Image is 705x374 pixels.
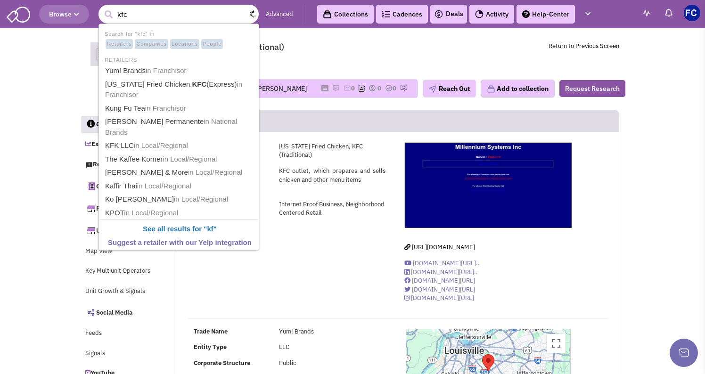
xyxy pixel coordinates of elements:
[137,182,191,190] span: in Local/Regional
[332,84,340,92] img: icon-note.png
[108,238,252,246] b: Suggest a retailer with our Yelp integration
[102,236,257,249] a: Suggest a retailer with our Yelp integration
[522,10,530,18] img: help.png
[102,65,257,77] a: Yum! Brandsin Franchisor
[434,8,463,20] a: Deals
[143,225,217,233] b: See all results for "kf"
[429,85,436,93] img: plane.png
[163,155,217,163] span: in Local/Regional
[105,117,237,136] span: in National Brands
[100,54,258,64] li: RETAILERS
[273,327,392,336] div: Yum! Brands
[174,195,228,203] span: in Local/Regional
[412,243,475,251] span: [URL][DOMAIN_NAME]
[49,10,79,18] span: Browse
[255,84,307,93] div: [PERSON_NAME]
[547,334,566,353] button: Toggle fullscreen view
[81,243,157,260] a: Map View
[549,42,619,50] a: Return to Previous Screen
[81,176,157,196] a: Contacts
[102,153,257,166] a: The Kaffee Kornerin Local/Regional
[135,39,168,49] span: Companies
[98,5,259,24] input: Search
[423,80,476,98] button: Reach Out
[376,5,428,24] a: Cadences
[482,354,494,372] div: Kentucky Fried Chicken, KFC (Traditional)
[516,5,575,24] a: Help-Center
[404,276,475,285] a: [DOMAIN_NAME][URL]
[81,156,157,174] a: Reach Out Tips
[81,116,157,134] a: General Info
[413,259,480,267] span: [DOMAIN_NAME][URL]..
[102,78,257,101] a: [US_STATE] Fried Chicken,KFC(Express)in Franchisor
[102,193,257,206] a: Ko [PERSON_NAME]in Local/Regional
[684,5,700,21] img: Francesco Conigliaro
[39,5,89,24] button: Browse
[124,209,178,217] span: in Local/Regional
[404,285,475,293] a: [DOMAIN_NAME][URL]
[81,302,157,322] a: Social Media
[382,11,390,17] img: Cadences_logo.png
[385,84,393,92] img: TaskCount.png
[134,141,188,149] span: in Local/Regional
[102,102,257,115] a: Kung Fu Teain Franchisor
[146,66,187,74] span: in Franchisor
[323,10,332,19] img: icon-collection-lavender-black.svg
[434,8,443,20] img: icon-deals.svg
[559,80,625,97] button: Request Research
[81,220,157,240] a: Units
[81,198,157,218] a: Related Companies
[81,345,157,363] a: Signals
[404,268,478,276] a: [DOMAIN_NAME][URL]..
[279,167,386,184] span: KFC outlet, which prepares and sells chicken and other menu items
[273,142,392,160] div: [US_STATE] Fried Chicken, KFC (Traditional)
[81,283,157,301] a: Unit Growth & Signals
[273,343,392,352] div: LLC
[266,10,293,19] a: Advanced
[102,180,257,193] a: Kaffir Thaiin Local/Regional
[273,359,392,368] div: Public
[194,359,250,367] b: Corporate Structure
[102,223,257,236] a: See all results for "kf"
[145,104,186,112] span: in Franchisor
[404,243,475,251] a: [URL][DOMAIN_NAME]
[469,5,514,24] a: Activity
[393,84,396,92] span: 0
[7,5,30,23] img: SmartAdmin
[344,84,351,92] img: icon-email-active-16.png
[404,294,474,302] a: [DOMAIN_NAME][URL]
[411,268,478,276] span: [DOMAIN_NAME][URL]..
[192,80,207,88] b: KFC
[194,343,227,351] b: Entity Type
[106,39,133,49] span: Retailers
[412,276,475,285] span: [DOMAIN_NAME][URL]
[194,327,228,335] b: Trade Name
[400,84,408,92] img: research-icon.png
[81,325,157,342] a: Feeds
[81,262,157,280] a: Key Multiunit Operators
[170,39,199,49] span: Locations
[86,42,119,66] img: icon-default-company.png
[404,259,480,267] a: [DOMAIN_NAME][URL]..
[369,84,376,92] img: icon-dealamount.png
[377,84,381,92] span: 0
[102,207,257,220] a: KPOTin Local/Regional
[317,5,374,24] a: Collections
[412,285,475,293] span: [DOMAIN_NAME][URL]
[102,139,257,152] a: KFK LLCin Local/Regional
[201,39,223,49] span: People
[102,115,257,138] a: [PERSON_NAME] Permanentein National Brands
[475,10,484,18] img: Activity.png
[405,143,572,228] img: Kentucky Fried Chicken, KFC (Traditional)
[487,85,495,93] img: icon-collection-lavender.png
[81,136,157,154] a: Expansion Plans
[188,168,242,176] span: in Local/Regional
[273,200,392,218] div: Internet Proof Business, Neighborhood Centered Retail
[102,166,257,179] a: [PERSON_NAME] & Morein Local/Regional
[411,294,474,302] span: [DOMAIN_NAME][URL]
[100,28,258,50] li: Search for "kfc" in
[481,80,555,98] button: Add to collection
[351,84,355,92] span: 0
